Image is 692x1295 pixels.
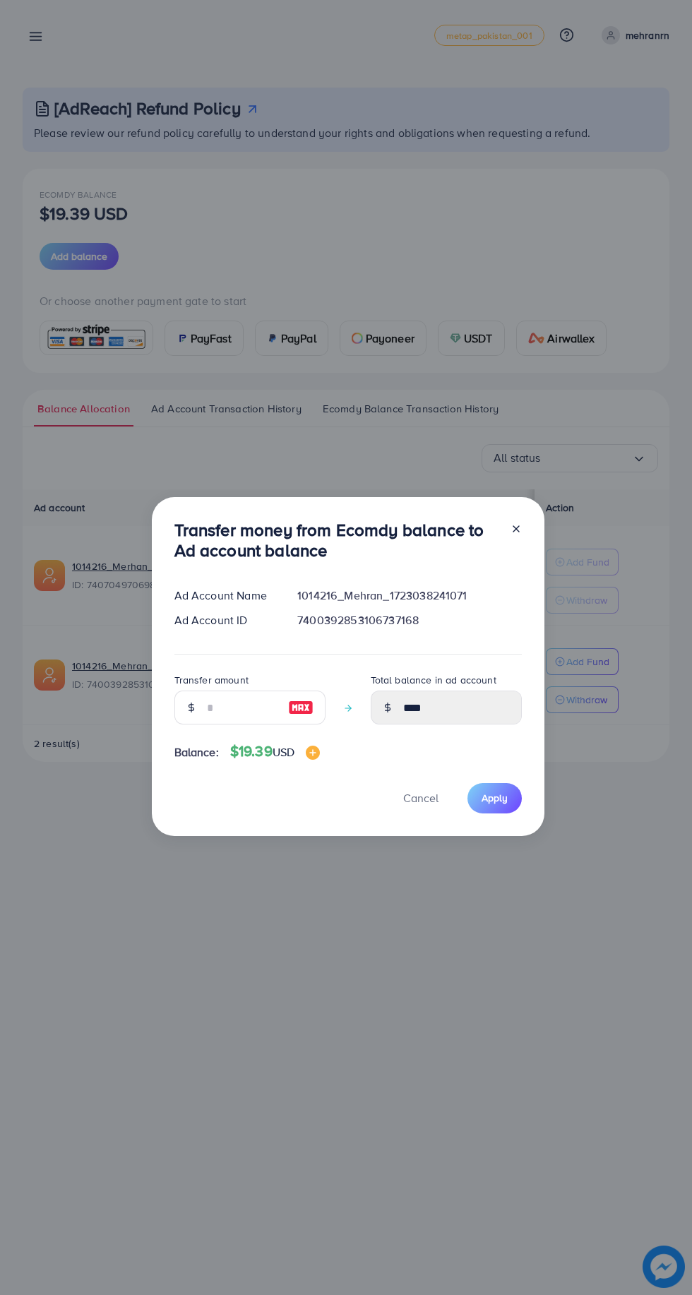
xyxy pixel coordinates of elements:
[174,673,249,687] label: Transfer amount
[371,673,496,687] label: Total balance in ad account
[273,744,294,760] span: USD
[467,783,522,813] button: Apply
[403,790,439,806] span: Cancel
[306,746,320,760] img: image
[163,587,287,604] div: Ad Account Name
[286,612,532,628] div: 7400392853106737168
[288,699,314,716] img: image
[163,612,287,628] div: Ad Account ID
[482,791,508,805] span: Apply
[386,783,456,813] button: Cancel
[230,743,320,760] h4: $19.39
[174,520,499,561] h3: Transfer money from Ecomdy balance to Ad account balance
[174,744,219,760] span: Balance:
[286,587,532,604] div: 1014216_Mehran_1723038241071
